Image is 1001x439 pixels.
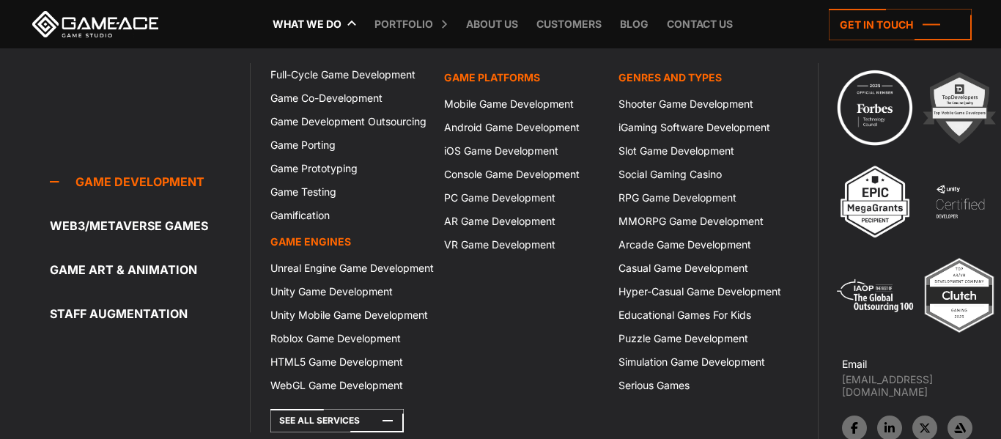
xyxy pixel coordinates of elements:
a: Full-Cycle Game Development [262,63,436,86]
img: 3 [835,161,915,242]
img: 2 [919,67,1000,148]
a: Game Co-Development [262,86,436,110]
a: Game Art & Animation [50,255,249,284]
a: Staff Augmentation [50,299,249,328]
a: Game Development Outsourcing [262,110,436,133]
a: Unreal Engine Game Development [262,257,436,280]
img: 4 [920,161,1000,242]
a: Console Game Development [435,163,610,186]
img: 5 [835,255,915,336]
a: Puzzle Game Development [610,327,784,350]
a: iGaming Software Development [610,116,784,139]
a: Game Engines [262,227,436,257]
a: Web3/Metaverse Games [50,211,249,240]
a: VR Game Development [435,233,610,257]
a: iOS Game Development [435,139,610,163]
a: Game development [50,167,249,196]
a: Social Gaming Casino [610,163,784,186]
a: Game Porting [262,133,436,157]
a: Get in touch [829,9,972,40]
a: Game platforms [435,63,610,92]
a: Arcade Game Development [610,233,784,257]
a: Educational Games For Kids [610,303,784,327]
a: AR Game Development [435,210,610,233]
a: Serious Games [610,374,784,397]
strong: Email [842,358,867,370]
a: See All Services [270,409,404,432]
img: Top ar vr development company gaming 2025 game ace [919,255,1000,336]
a: Android Game Development [435,116,610,139]
a: Mobile Game Development [435,92,610,116]
a: Genres and Types [610,63,784,92]
a: Shooter Game Development [610,92,784,116]
a: RPG Game Development [610,186,784,210]
img: Technology council badge program ace 2025 game ace [835,67,915,148]
a: Unity Mobile Game Development [262,303,436,327]
a: Slot Game Development [610,139,784,163]
a: WebGL Game Development [262,374,436,397]
a: HTML5 Game Development [262,350,436,374]
a: [EMAIL_ADDRESS][DOMAIN_NAME] [842,373,1001,398]
a: PC Game Development [435,186,610,210]
a: Casual Game Development [610,257,784,280]
a: Game Prototyping [262,157,436,180]
a: Gamification [262,204,436,227]
a: Unity Game Development [262,280,436,303]
a: Simulation Game Development [610,350,784,374]
a: Game Testing [262,180,436,204]
a: Roblox Game Development [262,327,436,350]
a: MMORPG Game Development [610,210,784,233]
a: Hyper-Casual Game Development [610,280,784,303]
